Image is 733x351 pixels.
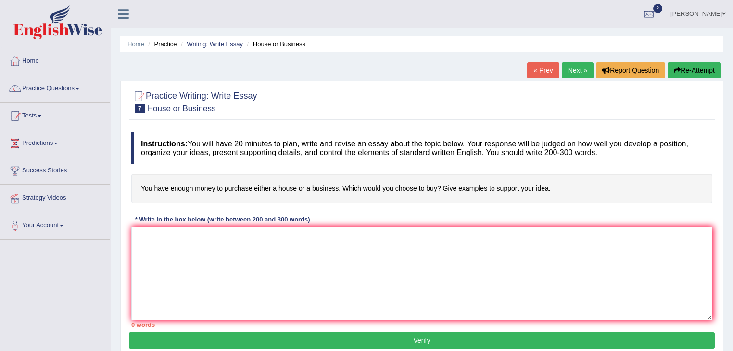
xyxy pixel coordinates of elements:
[131,320,712,329] div: 0 words
[141,140,188,148] b: Instructions:
[131,215,314,224] div: * Write in the box below (write between 200 and 300 words)
[527,62,559,78] a: « Prev
[0,75,110,99] a: Practice Questions
[0,103,110,127] a: Tests
[147,104,216,113] small: House or Business
[131,89,257,113] h2: Practice Writing: Write Essay
[0,48,110,72] a: Home
[596,62,665,78] button: Report Question
[562,62,594,78] a: Next »
[135,104,145,113] span: 7
[187,40,243,48] a: Writing: Write Essay
[146,39,177,49] li: Practice
[127,40,144,48] a: Home
[0,130,110,154] a: Predictions
[0,157,110,182] a: Success Stories
[668,62,721,78] button: Re-Attempt
[0,212,110,236] a: Your Account
[653,4,663,13] span: 2
[0,185,110,209] a: Strategy Videos
[245,39,305,49] li: House or Business
[131,132,712,164] h4: You will have 20 minutes to plan, write and revise an essay about the topic below. Your response ...
[131,174,712,203] h4: You have enough money to purchase either a house or a business. Which would you choose to buy? Gi...
[129,332,715,349] button: Verify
